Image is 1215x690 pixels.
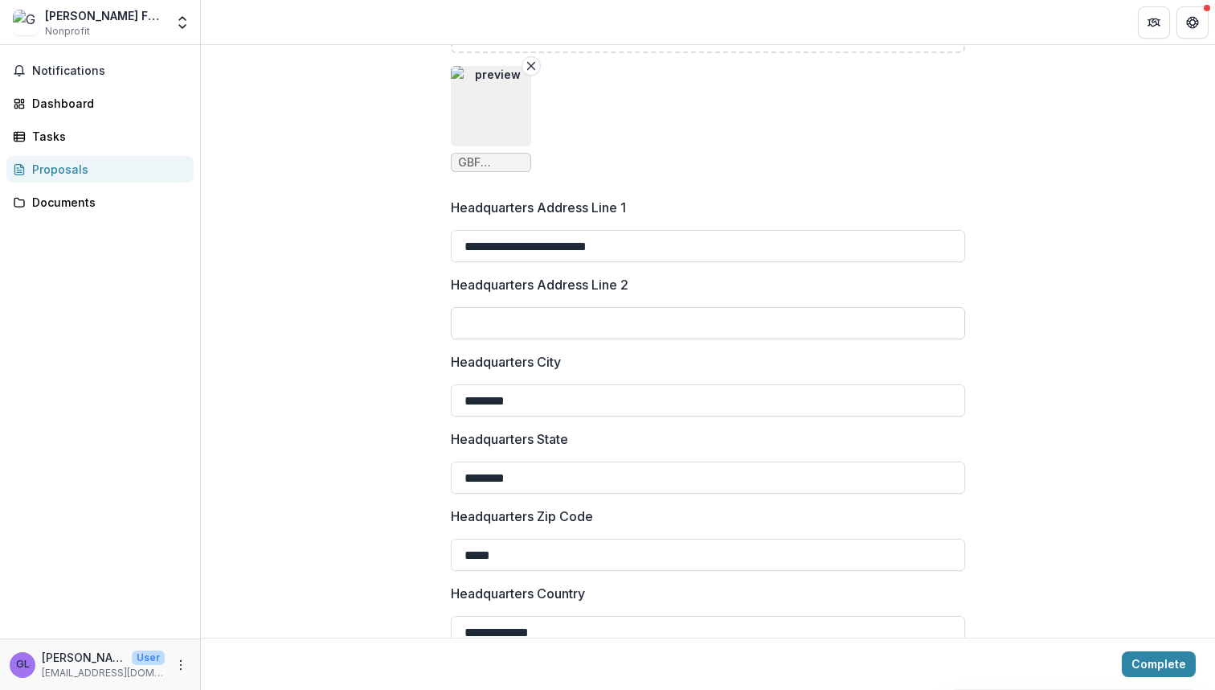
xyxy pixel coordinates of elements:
p: Headquarters State [451,429,568,449]
div: Remove FilepreviewGBF Logo.PNG [451,66,531,172]
a: Tasks [6,123,194,150]
p: [EMAIL_ADDRESS][DOMAIN_NAME] [42,666,165,680]
p: Headquarters Zip Code [451,507,593,526]
a: Proposals [6,156,194,183]
button: Open entity switcher [171,6,194,39]
p: Headquarters City [451,352,561,372]
p: Headquarters Address Line 2 [451,275,628,294]
a: Documents [6,189,194,216]
a: Dashboard [6,90,194,117]
button: More [171,655,190,675]
div: [PERSON_NAME] Foundation [45,7,165,24]
div: Proposals [32,161,181,178]
p: [PERSON_NAME] Liberty [42,649,125,666]
span: Notifications [32,64,187,78]
p: User [132,651,165,665]
p: Headquarters Address Line 1 [451,198,626,217]
p: Headquarters Country [451,584,585,603]
button: Remove File [522,56,541,76]
button: Complete [1122,651,1196,677]
div: Dashboard [32,95,181,112]
img: Georgie Badiel Foundation [13,10,39,35]
div: Tasks [32,128,181,145]
button: Get Help [1176,6,1209,39]
img: preview [451,66,531,146]
div: Georgie Badiel Liberty [16,659,30,670]
div: Documents [32,194,181,211]
span: GBF Logo.PNG [458,156,524,170]
button: Notifications [6,58,194,84]
span: Nonprofit [45,24,90,39]
button: Partners [1138,6,1170,39]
